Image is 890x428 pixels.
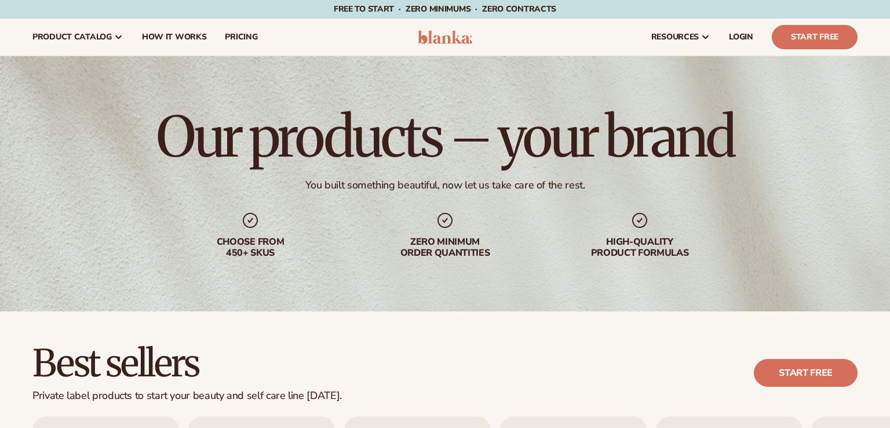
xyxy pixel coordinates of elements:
span: resources [651,32,699,42]
span: LOGIN [729,32,753,42]
a: pricing [216,19,267,56]
span: Free to start · ZERO minimums · ZERO contracts [334,3,556,14]
a: LOGIN [720,19,763,56]
a: Start free [754,359,858,387]
a: How It Works [133,19,216,56]
span: product catalog [32,32,112,42]
div: You built something beautiful, now let us take care of the rest. [305,179,585,192]
div: Private label products to start your beauty and self care line [DATE]. [32,390,342,402]
a: resources [642,19,720,56]
span: pricing [225,32,257,42]
h1: Our products – your brand [156,109,734,165]
h2: Best sellers [32,344,342,383]
a: product catalog [23,19,133,56]
img: logo [418,30,473,44]
div: Zero minimum order quantities [371,237,519,259]
a: Start Free [772,25,858,49]
div: High-quality product formulas [566,237,714,259]
div: Choose from 450+ Skus [176,237,324,259]
span: How It Works [142,32,207,42]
